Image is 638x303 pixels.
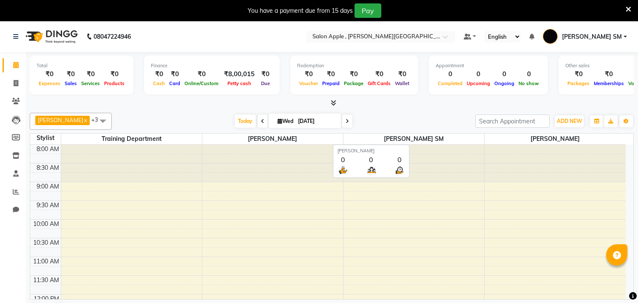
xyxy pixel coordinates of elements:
div: ₹0 [565,69,592,79]
div: ₹0 [182,69,221,79]
div: ₹0 [342,69,366,79]
div: Finance [151,62,273,69]
span: +3 [91,116,105,123]
div: Appointment [436,62,541,69]
iframe: chat widget [602,269,629,294]
span: Package [342,80,366,86]
span: ADD NEW [557,118,582,124]
span: Completed [436,80,465,86]
span: Wallet [393,80,411,86]
span: [PERSON_NAME] SM [562,32,622,41]
input: Search Appointment [475,114,550,128]
div: 0 [394,154,405,164]
div: ₹0 [37,69,62,79]
div: 9:00 AM [35,182,61,191]
span: Card [167,80,182,86]
div: 0 [436,69,465,79]
span: Petty cash [225,80,253,86]
div: ₹0 [297,69,320,79]
div: 0 [465,69,492,79]
span: Sales [62,80,79,86]
div: ₹0 [366,69,393,79]
div: 8:30 AM [35,163,61,172]
span: [PERSON_NAME] [202,134,343,144]
a: x [83,117,87,123]
span: Gift Cards [366,80,393,86]
div: 8:00 AM [35,145,61,154]
span: Memberships [592,80,626,86]
div: ₹0 [167,69,182,79]
input: 2025-09-03 [295,115,338,128]
div: 10:00 AM [31,220,61,229]
span: Voucher [297,80,320,86]
div: ₹0 [102,69,127,79]
div: 0 [492,69,516,79]
div: 0 [366,154,377,164]
img: bharat manger SM [543,29,558,44]
div: ₹0 [258,69,273,79]
div: Redemption [297,62,411,69]
span: Services [79,80,102,86]
div: ₹0 [62,69,79,79]
span: [PERSON_NAME] SM [343,134,484,144]
img: logo [22,25,80,49]
div: You have a payment due from 15 days [248,6,353,15]
span: Packages [565,80,592,86]
div: [PERSON_NAME] [337,147,405,154]
div: 10:30 AM [31,238,61,247]
span: Prepaid [320,80,342,86]
div: 11:00 AM [31,257,61,266]
div: ₹0 [592,69,626,79]
div: ₹8,00,015 [221,69,258,79]
div: Total [37,62,127,69]
span: Today [235,114,256,128]
span: Ongoing [492,80,516,86]
b: 08047224946 [94,25,131,49]
span: Products [102,80,127,86]
span: Due [259,80,272,86]
span: Expenses [37,80,62,86]
span: Training Department [61,134,202,144]
span: [PERSON_NAME] [38,117,83,123]
img: wait_time.png [394,164,405,175]
div: 11:30 AM [31,276,61,285]
img: queue.png [366,164,377,175]
button: Pay [354,3,381,18]
span: Upcoming [465,80,492,86]
img: serve.png [337,164,348,175]
span: Wed [275,118,295,124]
div: ₹0 [320,69,342,79]
div: ₹0 [79,69,102,79]
span: No show [516,80,541,86]
div: 0 [516,69,541,79]
span: [PERSON_NAME] [485,134,626,144]
div: 0 [337,154,348,164]
div: Stylist [30,134,61,143]
div: 9:30 AM [35,201,61,210]
div: ₹0 [151,69,167,79]
button: ADD NEW [555,115,584,127]
div: ₹0 [393,69,411,79]
span: Online/Custom [182,80,221,86]
span: Cash [151,80,167,86]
